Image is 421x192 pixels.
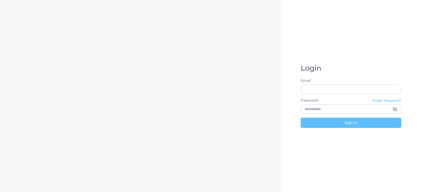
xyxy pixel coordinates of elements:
[372,98,401,104] a: Forgot Password?
[301,98,318,103] label: Password
[301,118,401,128] button: Sign in
[372,99,401,102] small: Forgot Password?
[301,64,401,73] h1: Login
[301,78,401,84] label: Email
